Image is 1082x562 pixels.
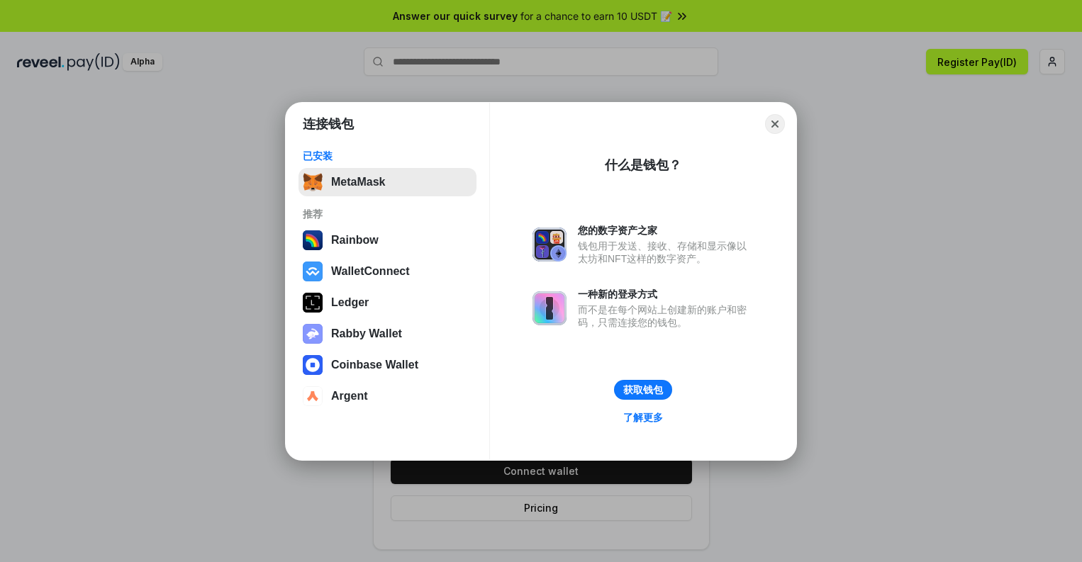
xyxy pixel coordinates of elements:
button: Rainbow [299,226,476,254]
img: svg+xml,%3Csvg%20width%3D%2228%22%20height%3D%2228%22%20viewBox%3D%220%200%2028%2028%22%20fill%3D... [303,386,323,406]
div: 钱包用于发送、接收、存储和显示像以太坊和NFT这样的数字资产。 [578,240,754,265]
div: 推荐 [303,208,472,220]
div: 什么是钱包？ [605,157,681,174]
button: Argent [299,382,476,410]
img: svg+xml,%3Csvg%20width%3D%2228%22%20height%3D%2228%22%20viewBox%3D%220%200%2028%2028%22%20fill%3D... [303,262,323,281]
div: 而不是在每个网站上创建新的账户和密码，只需连接您的钱包。 [578,303,754,329]
button: WalletConnect [299,257,476,286]
img: svg+xml,%3Csvg%20xmlns%3D%22http%3A%2F%2Fwww.w3.org%2F2000%2Fsvg%22%20fill%3D%22none%22%20viewBox... [532,291,567,325]
button: 获取钱包 [614,380,672,400]
div: 您的数字资产之家 [578,224,754,237]
img: svg+xml,%3Csvg%20width%3D%22120%22%20height%3D%22120%22%20viewBox%3D%220%200%20120%20120%22%20fil... [303,230,323,250]
a: 了解更多 [615,408,671,427]
button: Rabby Wallet [299,320,476,348]
div: 获取钱包 [623,383,663,396]
img: svg+xml,%3Csvg%20xmlns%3D%22http%3A%2F%2Fwww.w3.org%2F2000%2Fsvg%22%20fill%3D%22none%22%20viewBox... [532,227,567,262]
button: MetaMask [299,168,476,196]
button: Ledger [299,288,476,317]
button: Coinbase Wallet [299,351,476,379]
div: 了解更多 [623,411,663,424]
div: Coinbase Wallet [331,359,418,371]
div: Argent [331,390,368,403]
div: Rainbow [331,234,379,247]
div: MetaMask [331,176,385,189]
div: WalletConnect [331,265,410,278]
div: 一种新的登录方式 [578,288,754,300]
div: 已安装 [303,150,472,162]
button: Close [765,114,785,134]
div: Ledger [331,296,369,309]
img: svg+xml,%3Csvg%20width%3D%2228%22%20height%3D%2228%22%20viewBox%3D%220%200%2028%2028%22%20fill%3D... [303,355,323,375]
h1: 连接钱包 [303,116,354,133]
div: Rabby Wallet [331,327,402,340]
img: svg+xml,%3Csvg%20fill%3D%22none%22%20height%3D%2233%22%20viewBox%3D%220%200%2035%2033%22%20width%... [303,172,323,192]
img: svg+xml,%3Csvg%20xmlns%3D%22http%3A%2F%2Fwww.w3.org%2F2000%2Fsvg%22%20fill%3D%22none%22%20viewBox... [303,324,323,344]
img: svg+xml,%3Csvg%20xmlns%3D%22http%3A%2F%2Fwww.w3.org%2F2000%2Fsvg%22%20width%3D%2228%22%20height%3... [303,293,323,313]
